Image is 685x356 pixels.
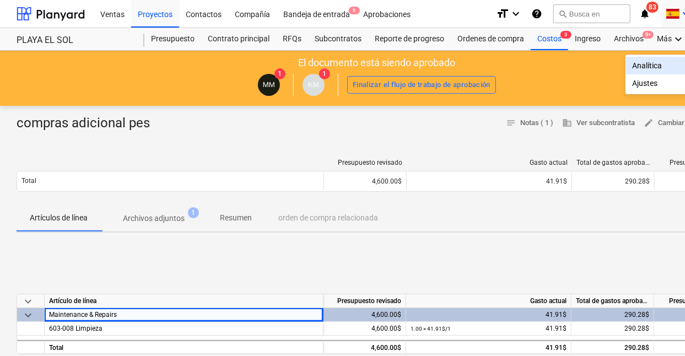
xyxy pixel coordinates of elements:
span: 6 [349,7,360,14]
span: search [558,9,567,18]
i: keyboard_arrow_down [509,7,522,20]
span: 1 [319,68,330,79]
span: 83 [646,2,659,13]
div: Widget de chat [630,303,685,356]
button: Busca en [553,4,630,23]
iframe: Chat Widget [630,303,685,356]
div: Ajustes [632,79,685,88]
div: Analítica [632,61,685,70]
span: 1 [274,68,285,79]
i: Base de conocimientos [531,7,542,20]
i: format_size [496,7,509,20]
i: notifications [639,7,650,20]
